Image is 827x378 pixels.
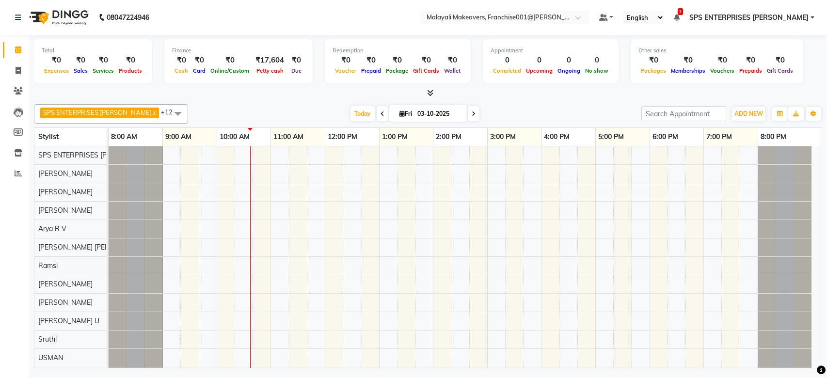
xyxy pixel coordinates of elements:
[252,55,288,66] div: ₹17,604
[90,67,116,74] span: Services
[674,13,680,22] a: 2
[38,280,93,288] span: [PERSON_NAME]
[764,67,795,74] span: Gift Cards
[732,107,765,121] button: ADD NEW
[191,67,208,74] span: Card
[38,335,57,344] span: Sruthi
[208,67,252,74] span: Online/Custom
[217,130,252,144] a: 10:00 AM
[116,55,144,66] div: ₹0
[638,67,668,74] span: Packages
[524,55,555,66] div: 0
[350,106,375,121] span: Today
[442,55,463,66] div: ₹0
[411,67,442,74] span: Gift Cards
[737,55,764,66] div: ₹0
[38,151,155,159] span: SPS ENTERPRISES [PERSON_NAME]
[38,169,93,178] span: [PERSON_NAME]
[163,130,194,144] a: 9:00 AM
[191,55,208,66] div: ₹0
[414,107,463,121] input: 2025-10-03
[383,55,411,66] div: ₹0
[641,106,726,121] input: Search Appointment
[333,47,463,55] div: Redemption
[38,132,59,141] span: Stylist
[107,4,149,31] b: 08047224946
[555,67,583,74] span: Ongoing
[488,130,518,144] a: 3:00 PM
[638,47,795,55] div: Other sales
[397,110,414,117] span: Fri
[333,55,359,66] div: ₹0
[333,67,359,74] span: Voucher
[704,130,734,144] a: 7:00 PM
[38,224,66,233] span: Arya R V
[43,109,152,116] span: SPS ENTERPRISES [PERSON_NAME]
[25,4,91,31] img: logo
[555,55,583,66] div: 0
[271,130,306,144] a: 11:00 AM
[90,55,116,66] div: ₹0
[734,110,763,117] span: ADD NEW
[380,130,410,144] a: 1:00 PM
[42,55,71,66] div: ₹0
[491,67,524,74] span: Completed
[668,55,708,66] div: ₹0
[38,188,93,196] span: [PERSON_NAME]
[650,130,681,144] a: 6:00 PM
[38,298,93,307] span: [PERSON_NAME]
[668,67,708,74] span: Memberships
[42,47,144,55] div: Total
[359,67,383,74] span: Prepaid
[288,55,305,66] div: ₹0
[708,55,737,66] div: ₹0
[433,130,464,144] a: 2:00 PM
[71,55,90,66] div: ₹0
[254,67,286,74] span: Petty cash
[71,67,90,74] span: Sales
[596,130,626,144] a: 5:00 PM
[708,67,737,74] span: Vouchers
[383,67,411,74] span: Package
[172,67,191,74] span: Cash
[109,130,140,144] a: 8:00 AM
[116,67,144,74] span: Products
[172,47,305,55] div: Finance
[411,55,442,66] div: ₹0
[678,8,683,15] span: 2
[38,316,99,325] span: [PERSON_NAME] U
[524,67,555,74] span: Upcoming
[758,130,789,144] a: 8:00 PM
[638,55,668,66] div: ₹0
[172,55,191,66] div: ₹0
[491,55,524,66] div: 0
[359,55,383,66] div: ₹0
[442,67,463,74] span: Wallet
[161,108,180,116] span: +12
[42,67,71,74] span: Expenses
[737,67,764,74] span: Prepaids
[764,55,795,66] div: ₹0
[38,243,149,252] span: [PERSON_NAME] [PERSON_NAME]
[38,353,63,362] span: USMAN
[38,261,58,270] span: Ramsi
[491,47,611,55] div: Appointment
[208,55,252,66] div: ₹0
[38,206,93,215] span: [PERSON_NAME]
[689,13,809,23] span: SPS ENTERPRISES [PERSON_NAME]
[152,109,156,116] a: x
[289,67,304,74] span: Due
[325,130,360,144] a: 12:00 PM
[583,67,611,74] span: No show
[541,130,572,144] a: 4:00 PM
[583,55,611,66] div: 0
